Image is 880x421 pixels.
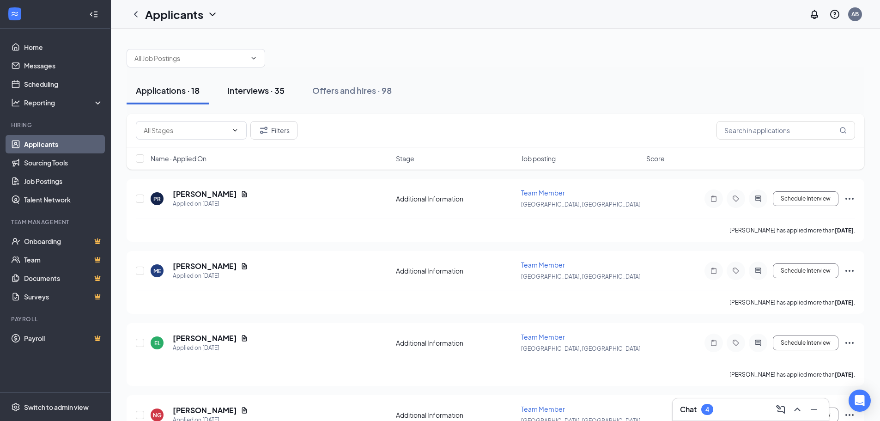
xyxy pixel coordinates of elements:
[844,193,855,204] svg: Ellipses
[11,315,101,323] div: Payroll
[24,56,103,75] a: Messages
[258,125,269,136] svg: Filter
[521,405,565,413] span: Team Member
[844,337,855,348] svg: Ellipses
[708,339,719,347] svg: Note
[708,267,719,275] svg: Note
[173,271,248,281] div: Applied on [DATE]
[24,98,103,107] div: Reporting
[173,333,237,343] h5: [PERSON_NAME]
[773,402,788,417] button: ComposeMessage
[396,338,516,348] div: Additional Information
[396,410,516,420] div: Additional Information
[241,407,248,414] svg: Document
[521,273,641,280] span: [GEOGRAPHIC_DATA], [GEOGRAPHIC_DATA]
[753,267,764,275] svg: ActiveChat
[153,267,161,275] div: ME
[521,333,565,341] span: Team Member
[835,299,854,306] b: [DATE]
[730,339,741,347] svg: Tag
[24,172,103,190] a: Job Postings
[775,404,786,415] svg: ComposeMessage
[844,409,855,421] svg: Ellipses
[792,404,803,415] svg: ChevronUp
[241,190,248,198] svg: Document
[829,9,840,20] svg: QuestionInfo
[250,121,297,140] button: Filter Filters
[708,195,719,202] svg: Note
[790,402,805,417] button: ChevronUp
[250,55,257,62] svg: ChevronDown
[835,227,854,234] b: [DATE]
[849,390,871,412] div: Open Intercom Messenger
[753,339,764,347] svg: ActiveChat
[24,153,103,172] a: Sourcing Tools
[753,195,764,202] svg: ActiveChat
[89,10,98,19] svg: Collapse
[646,154,665,163] span: Score
[173,261,237,271] h5: [PERSON_NAME]
[11,403,20,412] svg: Settings
[153,195,161,203] div: PR
[227,85,285,96] div: Interviews · 35
[24,269,103,287] a: DocumentsCrown
[396,154,414,163] span: Stage
[134,53,246,63] input: All Job Postings
[312,85,392,96] div: Offers and hires · 98
[24,190,103,209] a: Talent Network
[521,154,556,163] span: Job posting
[729,371,855,378] p: [PERSON_NAME] has applied more than .
[773,191,838,206] button: Schedule Interview
[851,10,859,18] div: AB
[173,343,248,353] div: Applied on [DATE]
[130,9,141,20] svg: ChevronLeft
[809,9,820,20] svg: Notifications
[844,265,855,276] svg: Ellipses
[136,85,200,96] div: Applications · 18
[24,135,103,153] a: Applicants
[24,403,89,412] div: Switch to admin view
[207,9,218,20] svg: ChevronDown
[173,189,237,199] h5: [PERSON_NAME]
[521,189,565,197] span: Team Member
[24,232,103,250] a: OnboardingCrown
[730,267,741,275] svg: Tag
[521,201,641,208] span: [GEOGRAPHIC_DATA], [GEOGRAPHIC_DATA]
[173,199,248,208] div: Applied on [DATE]
[24,329,103,348] a: PayrollCrown
[705,406,709,414] div: 4
[773,263,838,278] button: Schedule Interview
[729,299,855,306] p: [PERSON_NAME] has applied more than .
[396,266,516,275] div: Additional Information
[151,154,206,163] span: Name · Applied On
[839,127,847,134] svg: MagnifyingGlass
[231,127,239,134] svg: ChevronDown
[241,335,248,342] svg: Document
[10,9,19,18] svg: WorkstreamLogo
[11,98,20,107] svg: Analysis
[24,250,103,269] a: TeamCrown
[521,261,565,269] span: Team Member
[680,404,697,415] h3: Chat
[11,121,101,129] div: Hiring
[153,411,162,419] div: NG
[241,262,248,270] svg: Document
[716,121,855,140] input: Search in applications
[24,75,103,93] a: Scheduling
[773,336,838,350] button: Schedule Interview
[521,345,641,352] span: [GEOGRAPHIC_DATA], [GEOGRAPHIC_DATA]
[396,194,516,203] div: Additional Information
[730,195,741,202] svg: Tag
[808,404,819,415] svg: Minimize
[173,405,237,415] h5: [PERSON_NAME]
[24,38,103,56] a: Home
[807,402,821,417] button: Minimize
[835,371,854,378] b: [DATE]
[144,125,228,135] input: All Stages
[145,6,203,22] h1: Applicants
[24,287,103,306] a: SurveysCrown
[154,339,160,347] div: EL
[11,218,101,226] div: Team Management
[729,226,855,234] p: [PERSON_NAME] has applied more than .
